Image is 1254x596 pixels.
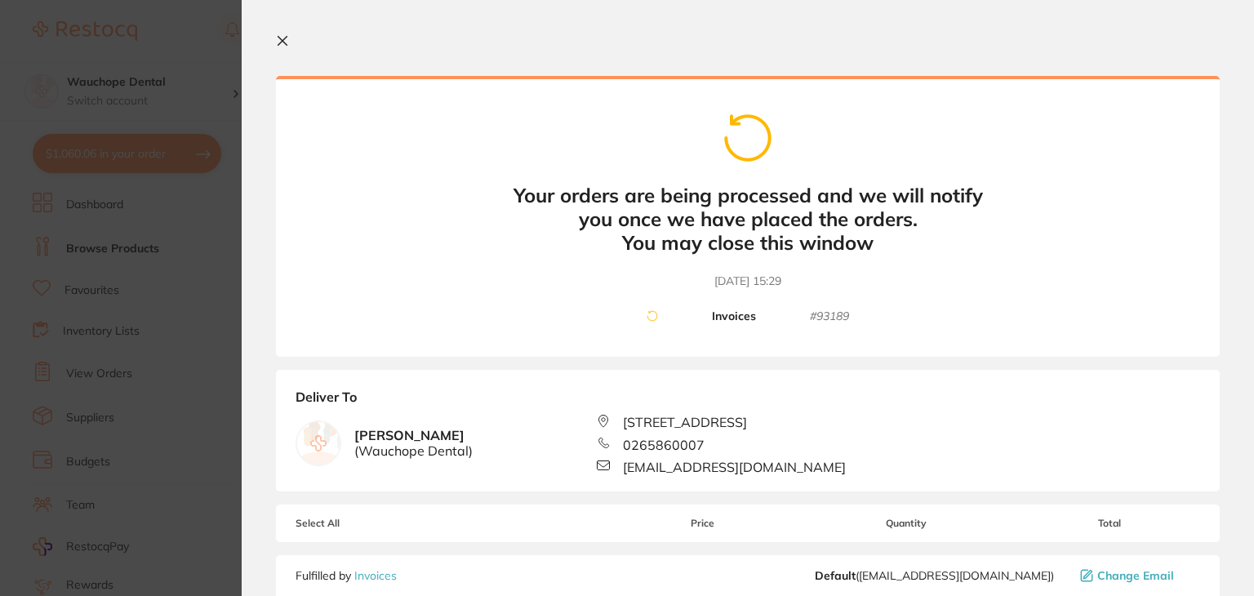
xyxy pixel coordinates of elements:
[354,568,397,583] a: Invoices
[354,428,473,458] b: [PERSON_NAME]
[793,518,1019,529] span: Quantity
[711,101,785,175] img: cart-spinner.png
[810,309,849,324] small: # 93189
[1019,518,1200,529] span: Total
[1097,569,1174,582] span: Change Email
[296,569,397,582] p: Fulfilled by
[503,184,993,254] b: Your orders are being processed and we will notify you once we have placed the orders. You may cl...
[623,415,747,429] span: [STREET_ADDRESS]
[296,518,459,529] span: Select All
[815,569,1054,582] span: wauchopedental@gmail.com
[815,568,856,583] b: Default
[1075,568,1200,583] button: Change Email
[623,460,846,474] span: [EMAIL_ADDRESS][DOMAIN_NAME]
[296,421,340,465] img: empty.jpg
[644,308,660,324] img: cart-spinner.png
[623,438,705,452] span: 0265860007
[712,309,756,324] b: Invoices
[612,518,794,529] span: Price
[714,274,781,290] time: [DATE] 15:29
[354,443,473,458] span: ( Wauchope Dental )
[296,389,1200,414] b: Deliver To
